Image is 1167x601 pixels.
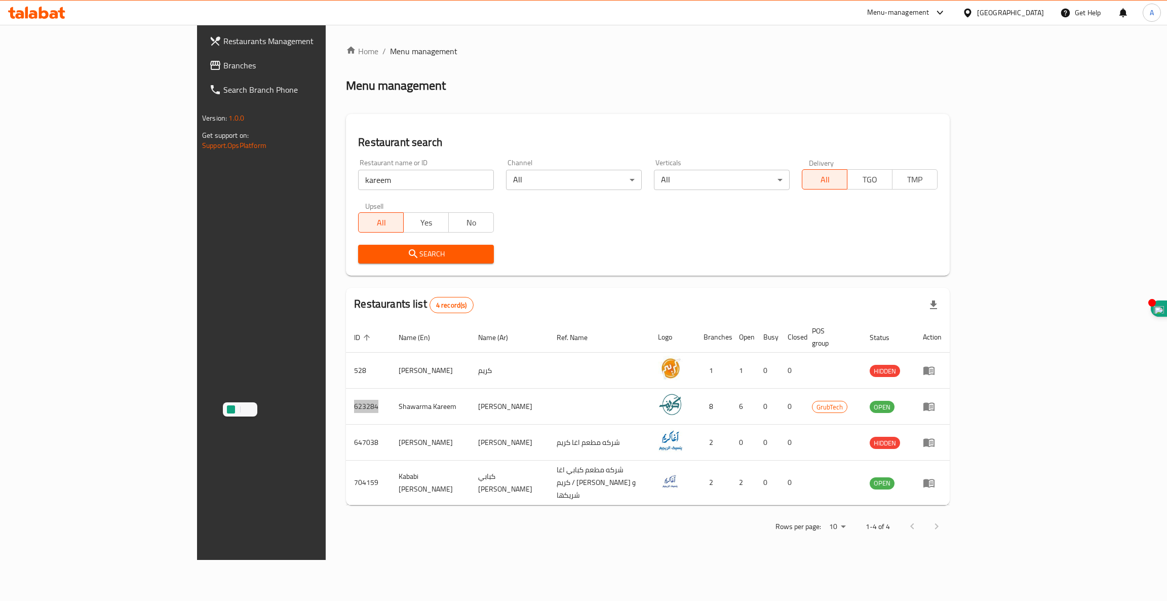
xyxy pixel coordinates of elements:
[731,425,755,461] td: 0
[731,389,755,425] td: 6
[870,477,894,489] span: OPEN
[780,353,804,389] td: 0
[812,401,847,413] span: GrubTech
[453,215,490,230] span: No
[346,45,950,57] nav: breadcrumb
[391,389,470,425] td: Shawarma Kareem
[977,7,1044,18] div: [GEOGRAPHIC_DATA]
[358,135,938,150] h2: Restaurant search
[228,111,244,125] span: 1.0.0
[695,461,731,505] td: 2
[695,353,731,389] td: 1
[201,29,392,53] a: Restaurants Management
[809,159,834,166] label: Delivery
[391,461,470,505] td: Kababi [PERSON_NAME]
[201,78,392,102] a: Search Branch Phone
[430,297,474,313] div: Total records count
[658,428,683,453] img: Agha Kareem
[346,322,950,505] table: enhanced table
[658,392,683,417] img: Shawarma Kareem
[915,322,950,353] th: Action
[391,353,470,389] td: [PERSON_NAME]
[245,405,253,414] img: search.svg
[399,331,443,344] span: Name (En)
[354,331,373,344] span: ID
[549,425,650,461] td: شركه مطعم اغا كريم
[403,212,449,233] button: Yes
[202,139,266,152] a: Support.OpsPlatform
[780,461,804,505] td: 0
[923,364,942,377] div: Menu
[921,293,946,317] div: Export file
[870,331,903,344] span: Status
[391,425,470,461] td: [PERSON_NAME]
[358,245,494,264] button: Search
[755,425,780,461] td: 0
[650,322,695,353] th: Logo
[731,322,755,353] th: Open
[780,322,804,353] th: Closed
[506,170,642,190] div: All
[658,356,683,381] img: Kareem
[430,300,473,310] span: 4 record(s)
[775,520,821,533] p: Rows per page:
[923,400,942,412] div: Menu
[478,331,521,344] span: Name (Ar)
[851,172,888,187] span: TGO
[365,202,384,209] label: Upsell
[358,170,494,190] input: Search for restaurant name or ID..
[227,405,235,414] img: logo.svg
[202,129,249,142] span: Get support on:
[470,425,549,461] td: [PERSON_NAME]
[363,215,400,230] span: All
[780,389,804,425] td: 0
[897,172,933,187] span: TMP
[695,389,731,425] td: 8
[470,389,549,425] td: [PERSON_NAME]
[201,53,392,78] a: Branches
[847,169,892,190] button: TGO
[358,212,404,233] button: All
[695,322,731,353] th: Branches
[354,296,473,313] h2: Restaurants list
[658,468,683,494] img: Kababi Agha Kareem
[755,353,780,389] td: 0
[470,353,549,389] td: كريم
[892,169,938,190] button: TMP
[346,78,446,94] h2: Menu management
[870,401,894,413] span: OPEN
[755,322,780,353] th: Busy
[802,169,847,190] button: All
[470,461,549,505] td: كبابي [PERSON_NAME]
[812,325,849,349] span: POS group
[408,215,445,230] span: Yes
[1150,7,1154,18] span: A
[866,520,890,533] p: 1-4 of 4
[223,59,384,71] span: Branches
[448,212,494,233] button: No
[731,461,755,505] td: 2
[923,477,942,489] div: Menu
[806,172,843,187] span: All
[202,111,227,125] span: Version:
[870,365,900,377] span: HIDDEN
[223,35,384,47] span: Restaurants Management
[654,170,790,190] div: All
[755,389,780,425] td: 0
[780,425,804,461] td: 0
[223,84,384,96] span: Search Branch Phone
[731,353,755,389] td: 1
[755,461,780,505] td: 0
[557,331,601,344] span: Ref. Name
[923,436,942,448] div: Menu
[870,437,900,449] div: HIDDEN
[549,461,650,505] td: شركه مطعم كبابي اغا كريم / [PERSON_NAME] و شريكها
[695,425,731,461] td: 2
[825,519,849,535] div: Rows per page:
[390,45,457,57] span: Menu management
[366,248,486,260] span: Search
[867,7,929,19] div: Menu-management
